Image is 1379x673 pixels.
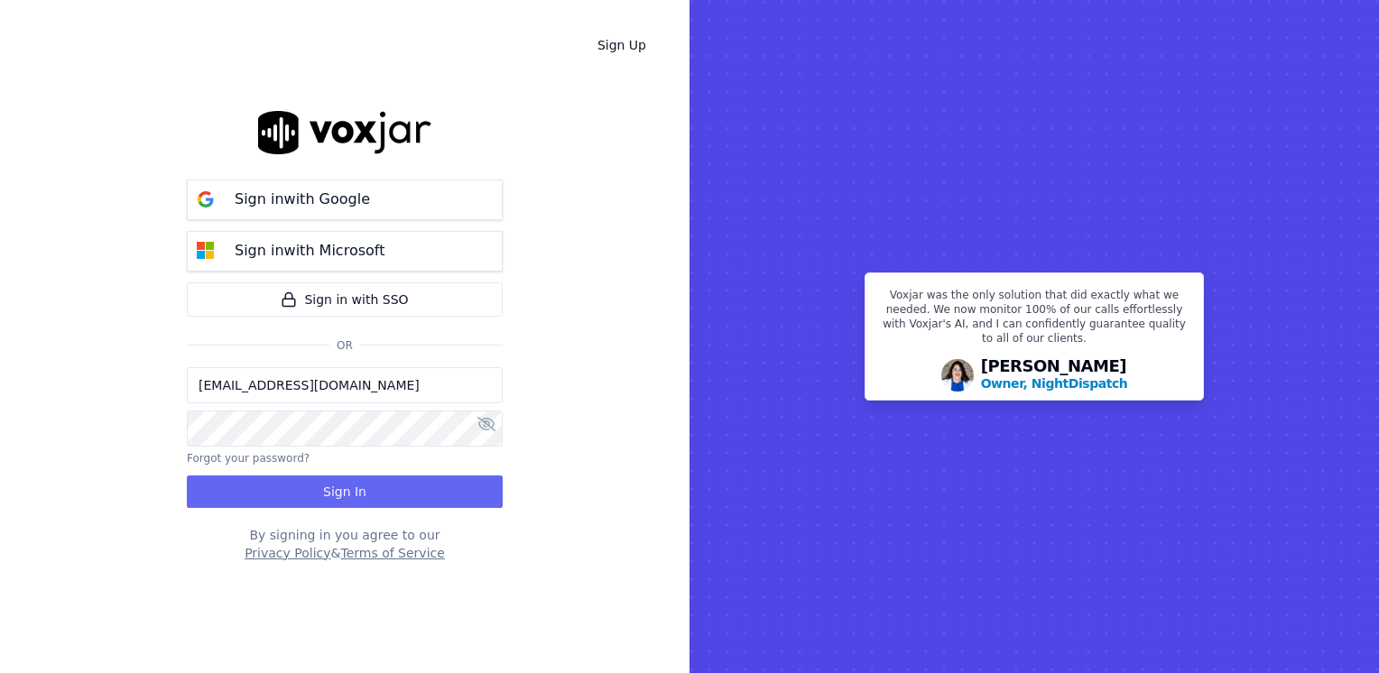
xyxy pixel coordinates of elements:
[583,29,661,61] a: Sign Up
[187,526,503,562] div: By signing in you agree to our &
[187,282,503,317] a: Sign in with SSO
[329,338,360,353] span: Or
[941,359,974,392] img: Avatar
[981,358,1128,392] div: [PERSON_NAME]
[187,451,310,466] button: Forgot your password?
[340,544,444,562] button: Terms of Service
[187,180,503,220] button: Sign inwith Google
[187,475,503,508] button: Sign In
[235,189,370,210] p: Sign in with Google
[188,233,224,269] img: microsoft Sign in button
[245,544,330,562] button: Privacy Policy
[188,181,224,217] img: google Sign in button
[235,240,384,262] p: Sign in with Microsoft
[187,231,503,272] button: Sign inwith Microsoft
[981,374,1128,392] p: Owner, NightDispatch
[258,111,431,153] img: logo
[187,367,503,403] input: Email
[876,288,1192,353] p: Voxjar was the only solution that did exactly what we needed. We now monitor 100% of our calls ef...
